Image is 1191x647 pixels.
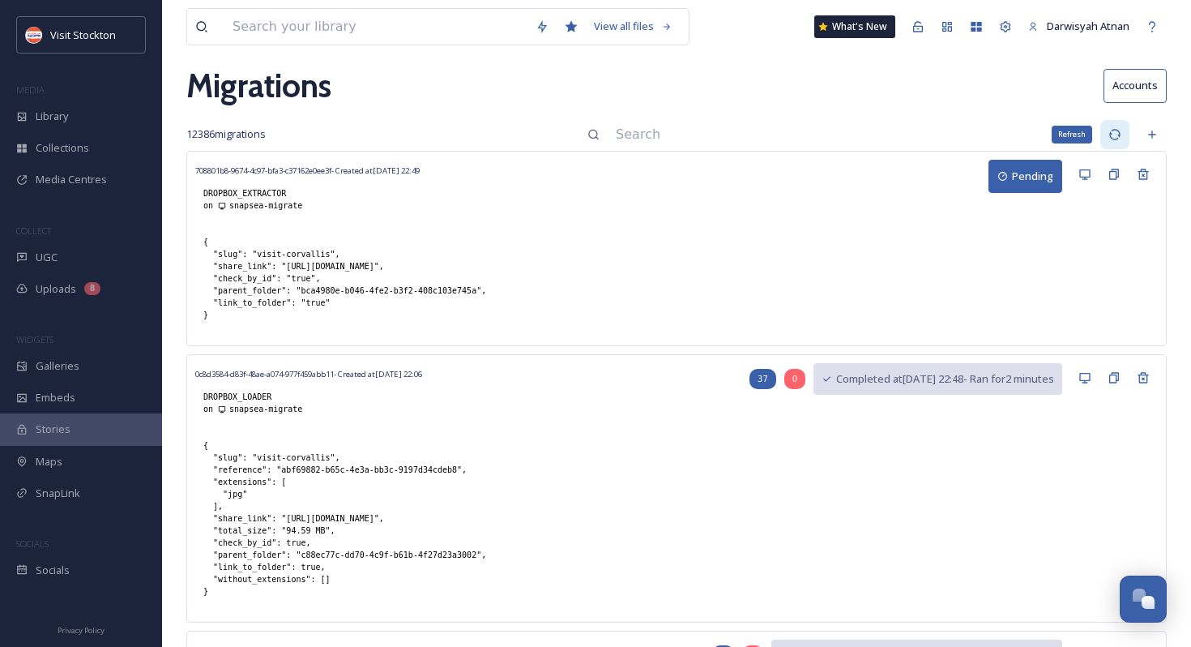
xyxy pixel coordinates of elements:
span: Collections [36,140,89,156]
span: 12386 migrations [186,126,266,142]
a: Darwisyah Atnan [1020,11,1138,42]
div: DROPBOX_EXTRACTOR [195,179,420,220]
span: UGC [36,250,58,265]
span: 0c8d3584-d83f-48ae-a074-977f459abb11 - Created at [DATE] 22:06 [195,369,422,379]
div: 0 [784,369,805,389]
span: COLLECT [16,225,51,237]
span: 708801b8-9674-4c97-bfa3-c37162e0ee3f - Created at [DATE] 22:49 [195,165,420,176]
a: Migrations [186,62,331,110]
button: Accounts [1103,69,1167,102]
span: SOCIALS [16,538,49,550]
img: unnamed.jpeg [26,27,42,43]
span: SnapLink [36,486,80,501]
span: Darwisyah Atnan [1047,19,1129,33]
div: 8 [84,282,100,295]
span: Socials [36,563,70,578]
span: Uploads [36,281,76,297]
button: Completed at[DATE] 22:48- Ran for2 minutes [813,363,1062,395]
span: WIDGETS [16,333,53,345]
a: Privacy Policy [58,619,105,639]
button: Pending [988,160,1062,193]
a: What's New [814,15,895,38]
div: on snapsea-migrate [203,403,414,415]
div: 37 [749,369,776,389]
span: Galleries [36,358,79,374]
div: { "slug": "visit-corvallis", "share_link": "[URL][DOMAIN_NAME]", "check_by_id": "true", "parent_f... [195,228,494,329]
div: on snapsea-migrate [203,199,412,212]
a: View all files [586,11,681,42]
span: Maps [36,454,62,469]
div: { "slug": "visit-corvallis", "reference": "abf69882-b65c-4e3a-bb3c-9197d34cdeb8", "extensions": [... [195,431,494,606]
span: Stories [36,422,70,437]
span: MEDIA [16,84,45,96]
div: Refresh [1052,126,1092,144]
span: Media Centres [36,172,107,187]
span: Library [36,109,68,124]
div: DROPBOX_LOADER [195,383,422,423]
button: Open Chat [1120,576,1167,623]
span: Embeds [36,390,75,405]
input: Search your library [224,9,527,45]
span: Privacy Policy [58,625,105,636]
input: Search [608,117,1100,152]
span: Visit Stockton [50,28,116,42]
